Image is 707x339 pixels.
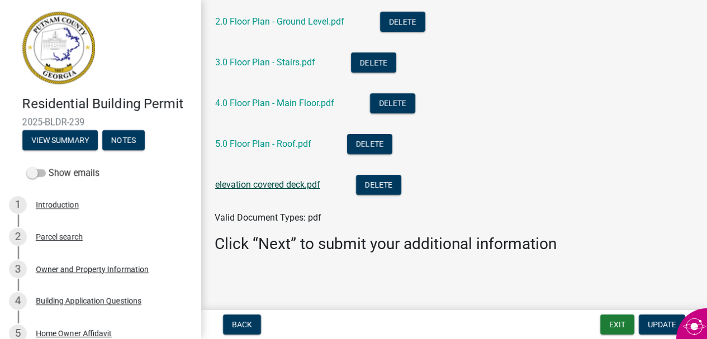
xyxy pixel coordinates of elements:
[9,292,27,310] div: 4
[356,180,401,191] wm-modal-confirm: Delete Document
[347,134,392,154] button: Delete
[9,228,27,246] div: 2
[22,96,192,112] h4: Residential Building Permit
[9,196,27,214] div: 1
[215,98,334,108] a: 4.0 Floor Plan - Main Floor.pdf
[36,233,83,241] div: Parcel search
[102,130,145,150] button: Notes
[600,314,634,335] button: Exit
[215,179,320,190] a: elevation covered deck.pdf
[22,136,98,145] wm-modal-confirm: Summary
[232,320,252,329] span: Back
[215,57,315,68] a: 3.0 Floor Plan - Stairs.pdf
[215,235,694,254] h3: Click “Next” to submit your additional information
[380,17,425,28] wm-modal-confirm: Delete Document
[36,330,112,337] div: Home Owner Affidavit
[22,12,95,84] img: Putnam County, Georgia
[22,130,98,150] button: View Summary
[351,58,396,69] wm-modal-confirm: Delete Document
[351,52,396,73] button: Delete
[347,140,392,150] wm-modal-confirm: Delete Document
[36,201,79,209] div: Introduction
[36,265,149,273] div: Owner and Property Information
[27,166,99,180] label: Show emails
[648,320,676,329] span: Update
[223,314,261,335] button: Back
[639,314,685,335] button: Update
[22,117,179,127] span: 2025-BLDR-239
[356,175,401,195] button: Delete
[370,93,415,113] button: Delete
[380,12,425,32] button: Delete
[215,212,321,223] span: Valid Document Types: pdf
[370,99,415,109] wm-modal-confirm: Delete Document
[9,260,27,278] div: 3
[102,136,145,145] wm-modal-confirm: Notes
[36,297,141,305] div: Building Application Questions
[215,16,344,27] a: 2.0 Floor Plan - Ground Level.pdf
[215,139,311,149] a: 5.0 Floor Plan - Roof.pdf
